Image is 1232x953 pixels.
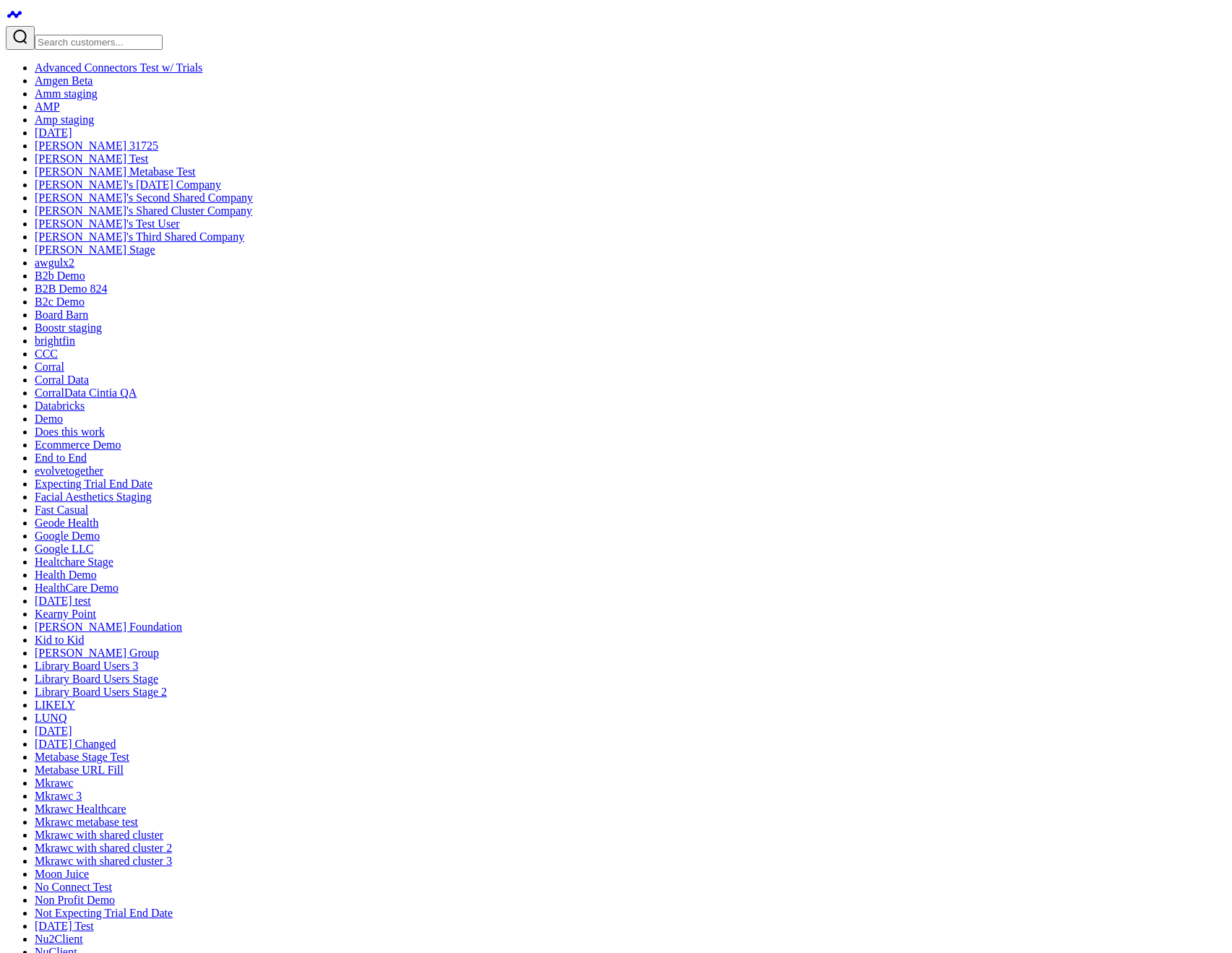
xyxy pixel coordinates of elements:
a: HealthCare Demo [35,582,119,594]
a: [PERSON_NAME] Foundation [35,621,182,633]
a: [DATE] Test [35,920,94,932]
a: B2c Demo [35,296,85,308]
a: [DATE] Changed [35,738,116,750]
a: Mkrawc with shared cluster 3 [35,855,172,867]
a: Not Expecting Trial End Date [35,907,173,919]
button: Search customers button [6,26,35,50]
a: Mkrawc 3 [35,790,82,802]
a: evolvetogether [35,465,103,477]
a: Google LLC [35,543,93,555]
a: CorralData Cintia QA [35,387,137,399]
a: Corral [35,361,64,373]
a: Mkrawc with shared cluster [35,829,163,841]
a: LIKELY [35,699,75,711]
a: Mkrawc with shared cluster 2 [35,842,172,854]
a: Healtchare Stage [35,556,113,568]
a: Library Board Users Stage 2 [35,686,167,698]
a: Ecommerce Demo [35,439,121,451]
a: Advanced Connectors Test w/ Trials [35,61,202,74]
input: Search customers input [35,35,163,50]
a: Does this work [35,426,105,438]
a: Nu2Client [35,933,83,945]
a: [PERSON_NAME] Metabase Test [35,165,196,178]
a: Fast Casual [35,504,88,516]
a: Amp staging [35,113,94,126]
a: Mkrawc metabase test [35,816,138,828]
a: Board Barn [35,309,88,321]
a: Kearny Point [35,608,96,620]
a: Demo [35,413,63,425]
a: Moon Juice [35,868,89,880]
a: Geode Health [35,517,98,529]
a: [PERSON_NAME]'s [DATE] Company [35,178,221,191]
a: Metabase Stage Test [35,751,129,763]
a: B2B Demo 824 [35,283,107,295]
a: Facial Aesthetics Staging [35,491,152,503]
a: [PERSON_NAME]'s Shared Cluster Company [35,204,252,217]
a: [DATE] test [35,595,91,607]
a: End to End [35,452,87,464]
a: Non Profit Demo [35,894,115,906]
a: Corral Data [35,374,89,386]
a: Health Demo [35,569,97,581]
a: B2b Demo [35,269,85,282]
a: [DATE] [35,725,72,737]
a: LUNQ [35,712,66,724]
a: Library Board Users 3 [35,660,139,672]
a: Metabase URL Fill [35,764,124,776]
a: [PERSON_NAME] Stage [35,243,155,256]
a: Mkrawc [35,777,73,789]
a: awgulx2 [35,256,74,269]
a: Google Demo [35,530,100,542]
a: [PERSON_NAME]'s Third Shared Company [35,230,244,243]
a: Amm staging [35,87,98,100]
a: [DATE] [35,126,72,139]
a: Boostr staging [35,322,102,334]
a: [PERSON_NAME]'s Test User [35,217,180,230]
a: Amgen Beta [35,74,92,87]
a: CCC [35,348,58,360]
a: Expecting Trial End Date [35,478,152,490]
a: Mkrawc Healthcare [35,803,126,815]
a: [PERSON_NAME] Group [35,647,159,659]
a: [PERSON_NAME] Test [35,152,148,165]
a: No Connect Test [35,881,112,893]
a: [PERSON_NAME]'s Second Shared Company [35,191,253,204]
a: brightfin [35,335,75,347]
a: Kid to Kid [35,634,84,646]
a: Library Board Users Stage [35,673,158,685]
a: [PERSON_NAME] 31725 [35,139,158,152]
a: AMP [35,100,60,113]
a: Databricks [35,400,85,412]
